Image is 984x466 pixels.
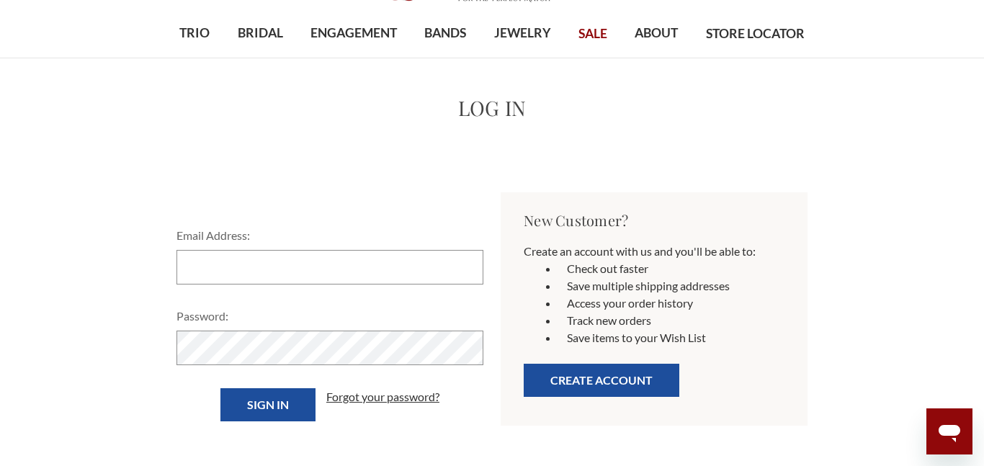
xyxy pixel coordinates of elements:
iframe: Button to launch messaging window [926,408,972,454]
button: submenu toggle [438,57,452,58]
button: submenu toggle [187,57,202,58]
button: Create Account [524,364,679,397]
span: JEWELRY [494,24,551,42]
li: Save multiple shipping addresses [558,277,784,295]
button: submenu toggle [649,57,663,58]
span: STORE LOCATOR [706,24,805,43]
span: ENGAGEMENT [310,24,397,42]
a: ENGAGEMENT [297,10,411,57]
span: BANDS [424,24,466,42]
p: Create an account with us and you'll be able to: [524,243,784,260]
a: JEWELRY [480,10,565,57]
li: Track new orders [558,312,784,329]
li: Access your order history [558,295,784,312]
a: BRIDAL [223,10,296,57]
button: submenu toggle [253,57,267,58]
li: Save items to your Wish List [558,329,784,346]
input: Sign in [220,388,316,421]
a: SALE [565,11,621,58]
button: submenu toggle [515,57,529,58]
a: Forgot your password? [326,388,439,405]
a: Create Account [524,377,679,391]
button: submenu toggle [346,57,361,58]
h1: Log in [168,93,816,123]
label: Password: [176,308,483,325]
span: BRIDAL [238,24,283,42]
span: SALE [578,24,607,43]
h2: New Customer? [524,210,784,231]
a: BANDS [411,10,480,57]
label: Email Address: [176,227,483,244]
span: TRIO [179,24,210,42]
a: TRIO [166,10,223,57]
a: STORE LOCATOR [692,11,818,58]
span: ABOUT [635,24,678,42]
a: ABOUT [621,10,692,57]
li: Check out faster [558,260,784,277]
